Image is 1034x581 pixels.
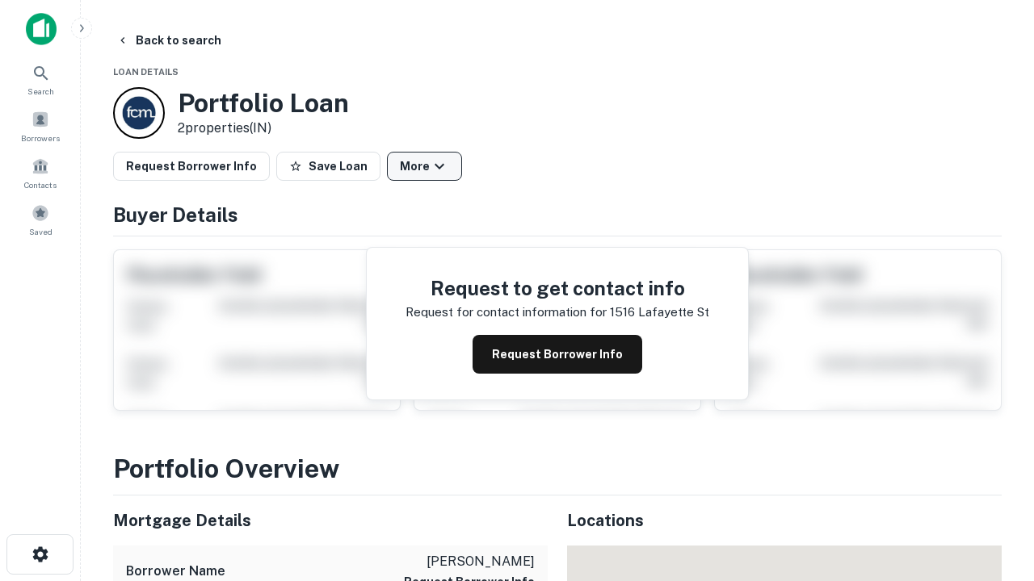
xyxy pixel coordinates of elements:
span: Saved [29,225,53,238]
img: capitalize-icon.png [26,13,57,45]
h4: Request to get contact info [406,274,709,303]
button: More [387,152,462,181]
p: [PERSON_NAME] [404,552,535,571]
h5: Locations [567,508,1002,533]
button: Request Borrower Info [113,152,270,181]
button: Back to search [110,26,228,55]
a: Contacts [5,151,76,194]
a: Borrowers [5,104,76,148]
span: Contacts [24,178,57,191]
p: 1516 lafayette st [610,303,709,322]
button: Request Borrower Info [473,335,642,374]
h6: Borrower Name [126,562,225,581]
a: Search [5,57,76,101]
p: 2 properties (IN) [178,119,349,138]
button: Save Loan [276,152,380,181]
h3: Portfolio Loan [178,88,349,119]
h4: Buyer Details [113,200,1002,229]
span: Borrowers [21,132,60,144]
h3: Portfolio Overview [113,449,1002,488]
h5: Mortgage Details [113,508,548,533]
iframe: Chat Widget [953,400,1034,478]
a: Saved [5,198,76,241]
span: Loan Details [113,67,179,77]
p: Request for contact information for [406,303,607,322]
span: Search [27,85,54,98]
